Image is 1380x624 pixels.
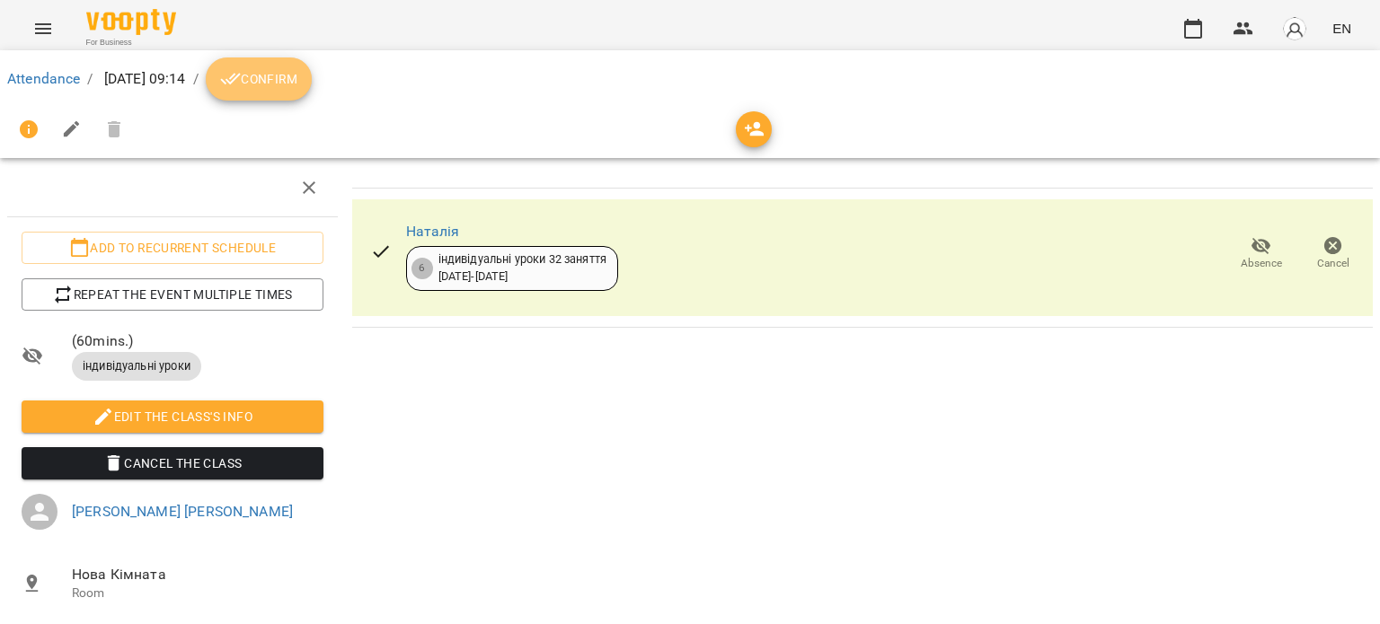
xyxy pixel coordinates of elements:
[7,70,80,87] a: Attendance
[22,278,323,311] button: Repeat the event multiple times
[1332,19,1351,38] span: EN
[22,232,323,264] button: Add to recurrent schedule
[22,447,323,479] button: Cancel the class
[36,284,309,305] span: Repeat the event multiple times
[1225,229,1297,279] button: Absence
[86,37,176,48] span: For Business
[7,57,1373,101] nav: breadcrumb
[22,7,65,50] button: Menu
[206,57,312,101] button: Confirm
[1325,12,1358,45] button: EN
[72,503,293,520] a: [PERSON_NAME] [PERSON_NAME]
[72,564,323,585] span: Нова Кімната
[438,251,606,285] div: індивідуальні уроки 32 заняття [DATE] - [DATE]
[411,258,433,279] div: 6
[36,237,309,259] span: Add to recurrent schedule
[22,400,323,433] button: Edit the class's Info
[1297,229,1369,279] button: Cancel
[72,330,323,352] span: ( 60 mins. )
[72,358,201,374] span: індивідуальні уроки
[1317,256,1349,271] span: Cancel
[87,68,93,90] li: /
[72,584,323,602] p: Room
[1241,256,1282,271] span: Absence
[193,68,199,90] li: /
[36,406,309,427] span: Edit the class's Info
[220,68,297,90] span: Confirm
[406,223,460,240] a: Наталія
[1282,16,1307,41] img: avatar_s.png
[36,453,309,474] span: Cancel the class
[86,9,176,35] img: Voopty Logo
[101,68,186,90] p: [DATE] 09:14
